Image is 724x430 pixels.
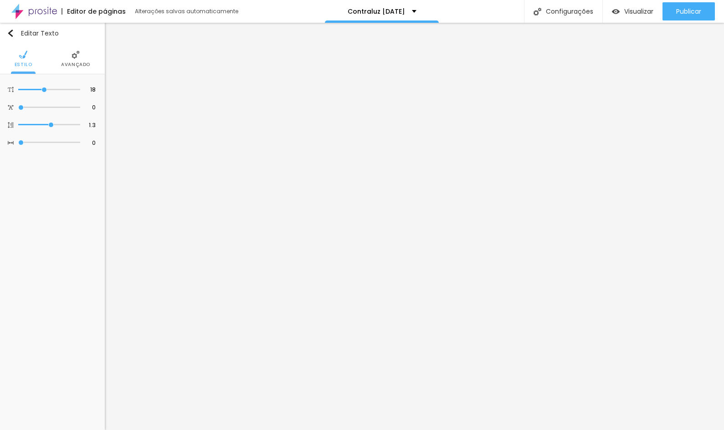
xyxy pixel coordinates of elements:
button: Visualizar [603,2,662,20]
img: Icone [8,122,14,128]
img: Icone [8,140,14,146]
div: Editor de páginas [62,8,126,15]
span: Visualizar [624,8,653,15]
iframe: Editor [105,23,724,430]
img: Icone [7,30,14,37]
span: Publicar [676,8,701,15]
img: view-1.svg [612,8,620,15]
button: Publicar [662,2,715,20]
div: Alterações salvas automaticamente [135,9,240,14]
img: Icone [8,87,14,92]
img: Icone [8,104,14,110]
img: Icone [72,51,80,59]
span: Estilo [15,62,32,67]
p: Contraluz [DATE] [348,8,405,15]
img: Icone [19,51,27,59]
span: Avançado [61,62,90,67]
img: Icone [534,8,541,15]
div: Editar Texto [7,30,59,37]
